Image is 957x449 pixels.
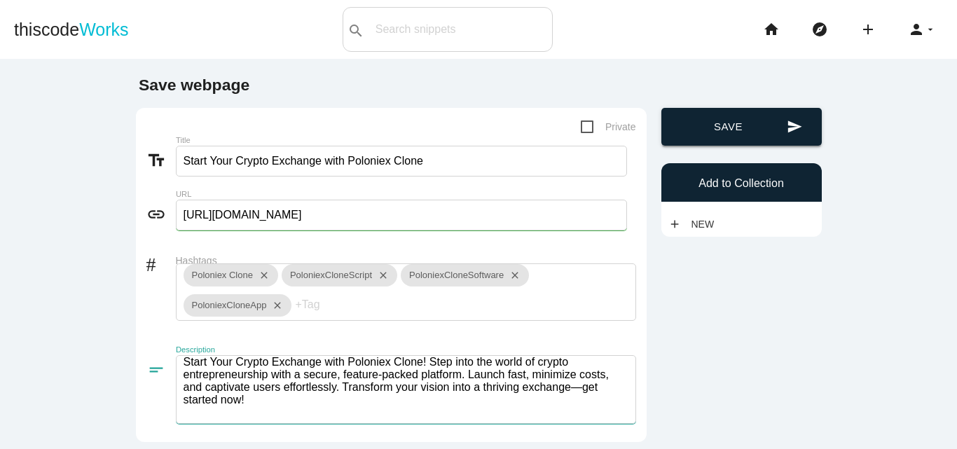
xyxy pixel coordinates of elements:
div: PoloniexCloneSoftware [401,264,529,286]
i: close [266,294,283,317]
i: text_fields [146,151,176,170]
i: close [504,264,521,286]
i: # [146,251,176,271]
label: Hashtags [176,255,636,266]
i: close [253,264,270,286]
div: Poloniex Clone [184,264,278,286]
h6: Add to Collection [668,177,815,190]
label: Title [176,136,544,145]
i: arrow_drop_down [925,7,936,52]
i: add [668,212,681,237]
i: add [860,7,876,52]
label: Description [176,345,544,354]
i: link [146,205,176,224]
i: person [908,7,925,52]
input: Search snippets [369,15,552,44]
span: Works [79,20,128,39]
i: search [347,8,364,53]
i: home [763,7,780,52]
a: thiscodeWorks [14,7,129,52]
label: URL [176,190,544,199]
input: What does this link to? [176,146,627,177]
i: explore [811,7,828,52]
input: +Tag [295,290,379,319]
i: send [787,108,802,146]
div: PoloniexCloneScript [282,264,397,286]
div: PoloniexCloneApp [184,294,292,317]
i: close [372,264,389,286]
b: Save webpage [139,76,249,94]
button: search [343,8,369,51]
button: sendSave [661,108,822,146]
i: short_text [146,360,176,380]
input: Enter link to webpage [176,200,627,230]
a: addNew [668,212,722,237]
span: Private [581,118,636,136]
